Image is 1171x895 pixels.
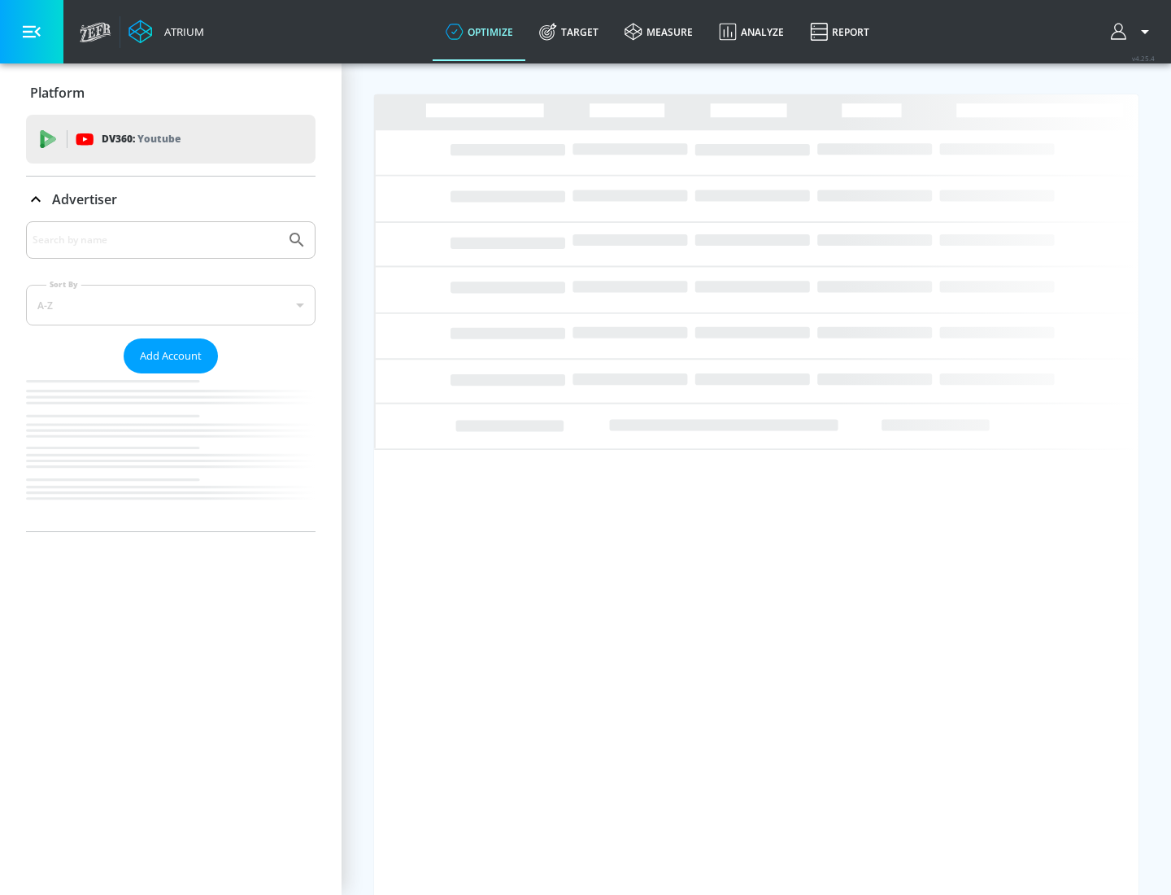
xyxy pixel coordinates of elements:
[26,115,316,164] div: DV360: Youtube
[26,70,316,116] div: Platform
[26,373,316,531] nav: list of Advertiser
[26,221,316,531] div: Advertiser
[30,84,85,102] p: Platform
[128,20,204,44] a: Atrium
[124,338,218,373] button: Add Account
[797,2,882,61] a: Report
[26,285,316,325] div: A-Z
[26,177,316,222] div: Advertiser
[158,24,204,39] div: Atrium
[706,2,797,61] a: Analyze
[612,2,706,61] a: measure
[33,229,279,251] input: Search by name
[52,190,117,208] p: Advertiser
[140,347,202,365] span: Add Account
[46,279,81,290] label: Sort By
[1132,54,1155,63] span: v 4.25.4
[433,2,526,61] a: optimize
[526,2,612,61] a: Target
[137,130,181,147] p: Youtube
[102,130,181,148] p: DV360:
